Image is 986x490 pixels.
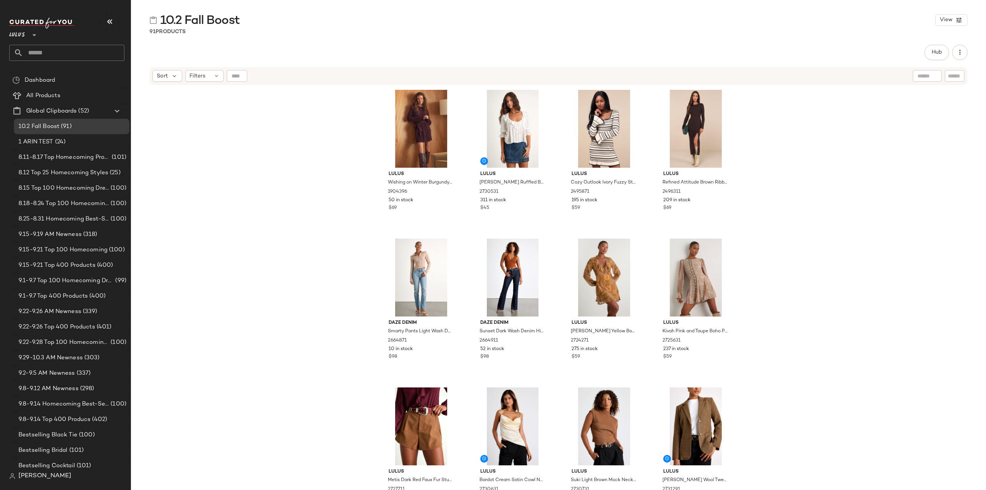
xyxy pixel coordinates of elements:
[480,179,545,186] span: [PERSON_NAME] Ruffled Button-Front Top
[18,431,77,439] span: Bestselling Black Tie
[18,384,79,393] span: 9.8-9.12 AM Newness
[59,122,72,131] span: (91)
[68,446,84,455] span: (101)
[114,276,126,285] span: (99)
[18,323,95,332] span: 9.22-9.26 Top 400 Products
[18,400,109,409] span: 9.8-9.14 Homecoming Best-Sellers
[663,171,728,178] span: Lulus
[18,292,88,301] span: 9.1-9.7 Top 400 Products
[75,461,91,470] span: (101)
[75,369,91,378] span: (337)
[924,45,949,60] button: Hub
[382,90,460,168] img: 9533461_1904396.jpg
[149,29,156,35] span: 91
[474,90,552,168] img: 2730531_01_hero_2025-09-24.jpg
[572,205,580,212] span: $59
[388,328,453,335] span: Smarty Pants Light Wash Denim High-Rise Jeans
[572,171,637,178] span: Lulus
[109,338,126,347] span: (100)
[389,171,454,178] span: Lulus
[480,477,545,484] span: Bardot Cream Satin Cowl Neck Tie-Strap Cami Top
[388,337,407,344] span: 2664871
[109,215,126,224] span: (100)
[110,153,126,162] span: (101)
[108,168,121,177] span: (25)
[565,387,643,465] img: 2730731_01_hero_2025-09-17.jpg
[18,261,96,270] span: 9.15-9.21 Top 400 Products
[18,471,71,481] span: [PERSON_NAME]
[9,26,25,40] span: Lulus
[96,261,113,270] span: (400)
[12,76,20,84] img: svg%3e
[18,446,68,455] span: Bestselling Bridal
[662,337,681,344] span: 2725631
[663,197,691,204] span: 209 in stock
[931,49,942,56] span: Hub
[18,338,109,347] span: 9.22-9.28 Top 100 Homecoming Dresses
[480,189,498,195] span: 2730531
[18,168,108,177] span: 8.12 Top 25 Homecoming Styles
[160,13,240,29] span: 10.2 Fall Boost
[663,320,728,327] span: Lulus
[81,307,97,316] span: (339)
[572,354,580,360] span: $59
[480,328,545,335] span: Sunset Dark Wash Denim High-Rise Flare Jeans
[662,179,728,186] span: Refined Attitude Brown Ribbed Side Button Midi Sweater Dress
[565,90,643,168] img: 12148261_2495871.jpg
[663,205,671,212] span: $69
[571,189,589,195] span: 2495871
[95,323,112,332] span: (401)
[18,307,81,316] span: 9.22-9.26 AM Newness
[388,189,407,195] span: 1904396
[389,197,413,204] span: 50 in stock
[389,346,413,353] span: 10 in stock
[18,230,82,239] span: 9.15-9.19 AM Newness
[26,107,77,116] span: Global Clipboards
[18,122,59,131] span: 10.2 Fall Boost
[662,328,728,335] span: Kivah Pink and Taupe Boho Print Long Sleeve Mini Dress
[189,72,205,80] span: Filters
[480,354,489,360] span: $98
[474,239,552,317] img: 2664911_02_fullbody_2025-09-17.jpg
[572,197,597,204] span: 195 in stock
[939,17,952,23] span: View
[572,468,637,475] span: Lulus
[9,473,15,479] img: svg%3e
[657,90,734,168] img: 12041381_2496311.jpg
[18,199,109,208] span: 8.18-8.24 Top 100 Homecoming Dresses
[91,415,107,424] span: (402)
[663,354,672,360] span: $59
[54,138,66,146] span: (24)
[83,354,100,362] span: (303)
[157,72,168,80] span: Sort
[657,239,734,317] img: 2725631_02_front_2025-09-10.jpg
[657,387,734,465] img: 2731291_02_front_2025-09-25.jpg
[571,477,636,484] span: Suki Light Brown Mock Neck Cap Sleeve Sweater Top
[480,337,498,344] span: 2664911
[571,179,636,186] span: Cozy Outlook Ivory Fuzzy Striped Long Sleeve Sweater Mini Dress
[18,276,114,285] span: 9.1-9.7 Top 100 Homecoming Dresses
[109,400,126,409] span: (100)
[18,415,91,424] span: 9.8-9.14 Top 400 Producs
[480,320,545,327] span: Daze Denim
[389,468,454,475] span: Lulus
[389,354,397,360] span: $98
[389,205,397,212] span: $69
[18,138,54,146] span: 1 ARIN TEST
[389,320,454,327] span: Daze Denim
[18,354,83,362] span: 9.29-10.3 AM Newness
[9,18,75,29] img: cfy_white_logo.C9jOOHJF.svg
[18,184,109,193] span: 8.15 Top 100 Homecoming Dresses
[662,477,728,484] span: [PERSON_NAME] Wool Tweed Collared Blazer
[88,292,106,301] span: (400)
[18,461,75,470] span: Bestselling Cocktail
[571,328,636,335] span: [PERSON_NAME] Yellow Boho Print Wrap Mini Dress
[26,91,60,100] span: All Products
[480,346,504,353] span: 52 in stock
[663,346,689,353] span: 237 in stock
[474,387,552,465] img: 2730631_01_hero_2025-09-29.jpg
[149,16,157,24] img: svg%3e
[480,197,506,204] span: 311 in stock
[109,184,126,193] span: (100)
[25,76,55,85] span: Dashboard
